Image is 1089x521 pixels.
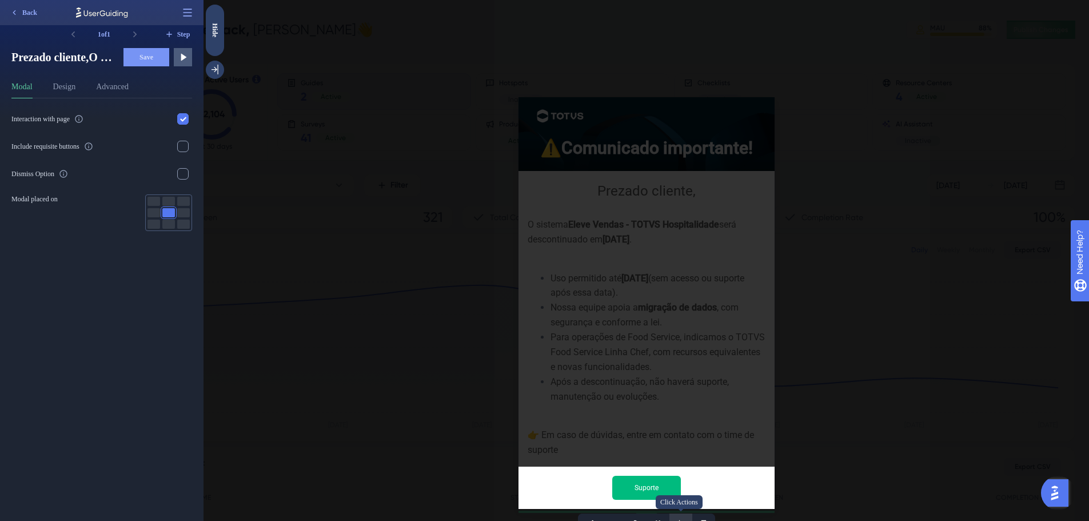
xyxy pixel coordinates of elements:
span: Save [139,53,153,62]
div: Dismiss Option [11,169,54,178]
span: Back [22,8,37,17]
div: Interaction with page [11,114,70,124]
button: Modal [11,80,33,98]
button: Save [123,48,169,66]
div: Include requisite buttons [11,142,79,151]
button: Step [162,25,192,43]
div: 1 of 1 [82,25,126,43]
button: Back [5,3,42,22]
button: Advanced [96,80,129,98]
span: Need Help? [27,3,71,17]
span: Step [177,30,190,39]
span: Prezado cliente,O sistema Eleve Vendas - TOTVS Hospitalidade será descontinuado em [DATE].Uso per... [11,49,114,65]
span: Modal placed on [11,194,58,204]
iframe: UserGuiding AI Assistant Launcher [1041,476,1075,510]
button: Design [53,80,76,98]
